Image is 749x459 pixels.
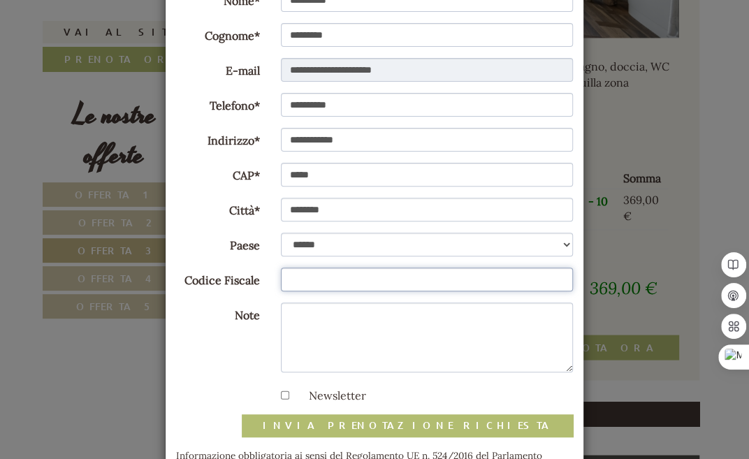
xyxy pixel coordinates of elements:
[166,198,270,219] label: Città*
[166,233,270,254] label: Paese
[166,58,270,79] label: E-mail
[166,268,270,289] label: Codice Fiscale
[166,23,270,44] label: Cognome*
[295,388,366,404] label: Newsletter
[166,128,270,149] label: Indirizzo*
[166,93,270,114] label: Telefono*
[166,303,270,323] label: Note
[242,414,573,437] button: invia prenotazione richiesta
